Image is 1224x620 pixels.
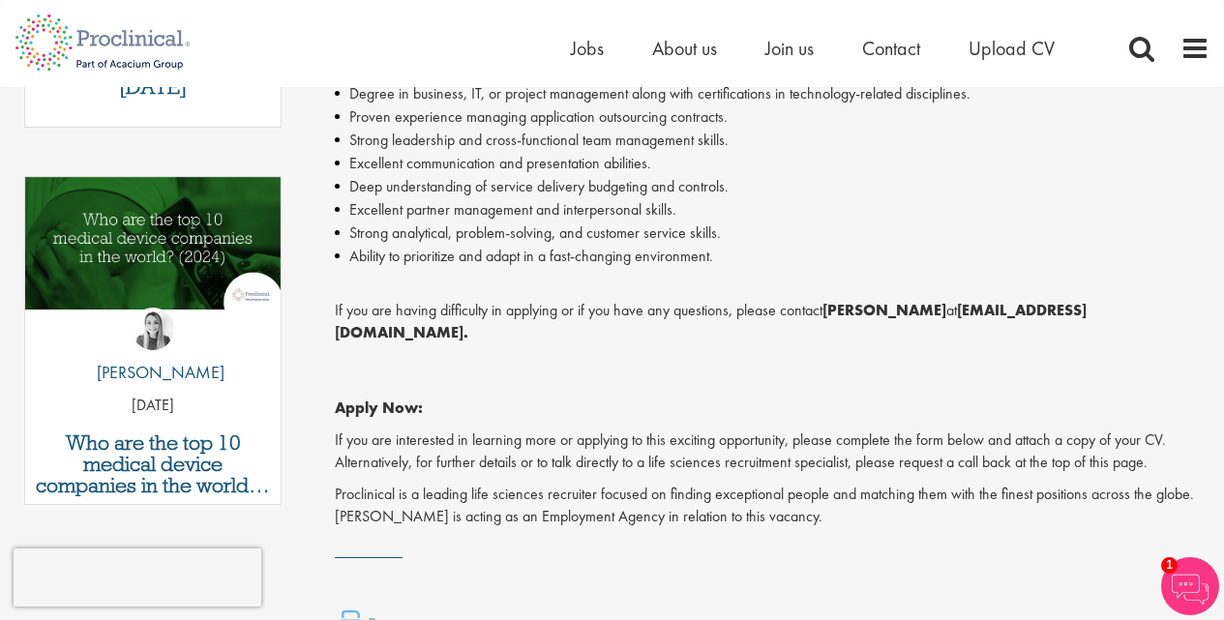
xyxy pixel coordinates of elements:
[82,360,224,385] p: [PERSON_NAME]
[335,278,1209,344] p: If you are having difficulty in applying or if you have any questions, please contact at
[335,300,1087,342] strong: [EMAIL_ADDRESS][DOMAIN_NAME].
[335,82,1209,105] li: Degree in business, IT, or project management along with certifications in technology-related dis...
[335,429,1209,474] p: If you are interested in learning more or applying to this exciting opportunity, please complete ...
[571,36,604,61] a: Jobs
[335,129,1209,152] li: Strong leadership and cross-functional team management skills.
[335,484,1209,528] p: Proclinical is a leading life sciences recruiter focused on finding exceptional people and matchi...
[82,308,224,395] a: Hannah Burke [PERSON_NAME]
[25,177,281,348] a: Link to a post
[335,198,1209,221] li: Excellent partner management and interpersonal skills.
[14,548,261,606] iframe: reCAPTCHA
[822,300,946,320] strong: [PERSON_NAME]
[862,36,920,61] a: Contact
[765,36,814,61] a: Join us
[35,432,271,496] a: Who are the top 10 medical device companies in the world in [DATE]?
[132,308,174,350] img: Hannah Burke
[652,36,717,61] a: About us
[335,221,1209,245] li: Strong analytical, problem-solving, and customer service skills.
[1161,557,1219,615] img: Chatbot
[335,175,1209,198] li: Deep understanding of service delivery budgeting and controls.
[25,395,281,417] p: [DATE]
[1161,557,1178,574] span: 1
[335,245,1209,268] li: Ability to prioritize and adapt in a fast-changing environment.
[335,152,1209,175] li: Excellent communication and presentation abilities.
[969,36,1055,61] a: Upload CV
[335,398,423,418] strong: Apply Now:
[25,177,281,310] img: Top 10 Medical Device Companies 2024
[335,105,1209,129] li: Proven experience managing application outsourcing contracts.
